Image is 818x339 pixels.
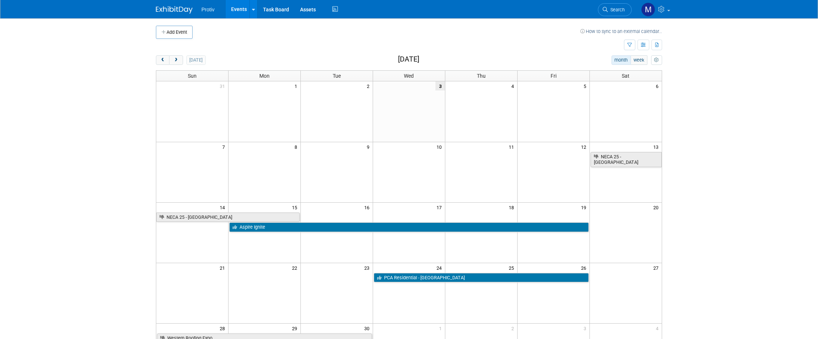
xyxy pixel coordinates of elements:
span: 23 [364,263,373,272]
a: Aspire Ignite [229,222,588,232]
button: [DATE] [186,55,206,65]
span: 6 [655,81,662,91]
span: 3 [583,324,589,333]
span: 21 [219,263,228,272]
span: 1 [294,81,300,91]
span: 25 [508,263,517,272]
span: 27 [653,263,662,272]
a: Search [598,3,632,16]
span: 15 [291,203,300,212]
h2: [DATE] [398,55,419,63]
span: 26 [580,263,589,272]
span: Thu [477,73,486,79]
span: 14 [219,203,228,212]
button: prev [156,55,169,65]
span: 11 [508,142,517,151]
span: 9 [366,142,373,151]
span: 10 [436,142,445,151]
button: myCustomButton [651,55,662,65]
span: 13 [653,142,662,151]
span: 28 [219,324,228,333]
span: 12 [580,142,589,151]
span: 30 [364,324,373,333]
span: 18 [508,203,517,212]
span: 4 [655,324,662,333]
span: Sun [188,73,197,79]
span: 5 [583,81,589,91]
span: 7 [222,142,228,151]
button: next [169,55,183,65]
span: 2 [511,324,517,333]
a: PCA Residential - [GEOGRAPHIC_DATA] [374,273,589,283]
img: Michael Fortinberry [641,3,655,16]
span: Mon [259,73,270,79]
button: week [631,55,647,65]
span: 3 [435,81,445,91]
span: 2 [366,81,373,91]
span: Search [608,7,625,12]
span: Wed [404,73,414,79]
span: 16 [364,203,373,212]
button: month [611,55,631,65]
span: Sat [622,73,629,79]
button: Add Event [156,26,193,39]
span: Tue [333,73,341,79]
span: 8 [294,142,300,151]
span: 4 [511,81,517,91]
span: 31 [219,81,228,91]
span: 22 [291,263,300,272]
span: Fri [551,73,556,79]
span: Protiv [201,7,215,12]
i: Personalize Calendar [654,58,659,63]
span: 19 [580,203,589,212]
span: 29 [291,324,300,333]
a: NECA 25 - [GEOGRAPHIC_DATA] [156,213,300,222]
span: 1 [438,324,445,333]
img: ExhibitDay [156,6,193,14]
a: How to sync to an external calendar... [580,29,662,34]
a: NECA 25 - [GEOGRAPHIC_DATA] [591,152,662,167]
span: 24 [436,263,445,272]
span: 20 [653,203,662,212]
span: 17 [436,203,445,212]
